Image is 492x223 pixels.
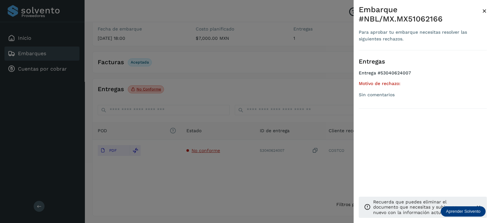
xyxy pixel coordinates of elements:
div: Para aprobar tu embarque necesitas resolver las siguientes rechazos. [359,29,482,42]
button: Close [482,5,487,17]
div: Aprender Solvento [441,206,486,217]
p: Recuerda que puedes eliminar el documento que necesitas y subir uno nuevo con la información actu... [373,199,470,215]
h3: Entregas [359,58,487,65]
div: Sin comentarios [359,91,487,98]
p: Aprender Solvento [446,209,480,214]
span: × [482,6,487,15]
div: Embarque #NBL/MX.MX51062166 [359,5,482,24]
h4: Entrega #53040624007 [359,70,487,81]
h5: Motivo de rechazo: [359,81,487,86]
